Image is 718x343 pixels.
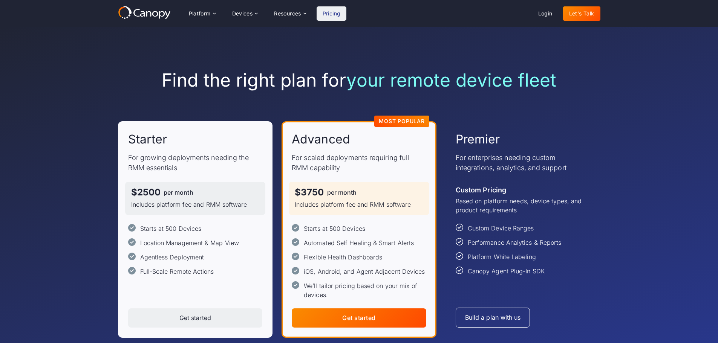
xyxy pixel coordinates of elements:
h2: Advanced [292,131,350,147]
span: your remote device fleet [346,69,556,91]
div: Full-Scale Remote Actions [140,267,214,276]
div: Agentless Deployment [140,253,204,262]
div: $3750 [295,188,324,197]
p: Based on platform needs, device types, and product requirements [456,197,590,215]
div: Devices [232,11,253,16]
a: Login [532,6,559,21]
div: Performance Analytics & Reports [468,238,561,247]
a: Build a plan with us [456,308,530,328]
a: Get started [128,308,263,328]
div: per month [164,189,193,195]
div: iOS, Android, and Agent Adjacent Devices [304,267,425,276]
div: Location Management & Map View [140,238,239,247]
p: For scaled deployments requiring full RMM capability [292,152,426,173]
a: Get started [292,308,426,328]
p: For growing deployments needing the RMM essentials [128,152,263,173]
p: Includes platform fee and RMM software [295,200,423,209]
div: Platform White Labeling [468,252,536,261]
div: Automated Self Healing & Smart Alerts [304,238,414,247]
div: Most Popular [379,119,425,124]
div: Build a plan with us [465,314,521,321]
h2: Premier [456,131,500,147]
div: Canopy Agent Plug-In SDK [468,267,545,276]
div: $2500 [131,188,161,197]
div: Starts at 500 Devices [304,224,365,233]
div: Devices [226,6,264,21]
a: Pricing [317,6,347,21]
a: Let's Talk [563,6,600,21]
div: Starts at 500 Devices [140,224,202,233]
p: Includes platform fee and RMM software [131,200,260,209]
div: Custom Device Ranges [468,224,534,233]
div: Resources [268,6,312,21]
div: Platform [183,6,222,21]
div: Get started [179,314,211,322]
p: For enterprises needing custom integrations, analytics, and support [456,152,590,173]
div: per month [327,189,357,195]
h2: Starter [128,131,167,147]
h1: Find the right plan for [118,69,600,91]
div: Platform [189,11,211,16]
div: Get started [342,314,375,322]
div: Custom Pricing [456,185,506,195]
div: We’ll tailor pricing based on your mix of devices. [304,281,426,299]
div: Flexible Health Dashboards [304,253,382,262]
div: Resources [274,11,301,16]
